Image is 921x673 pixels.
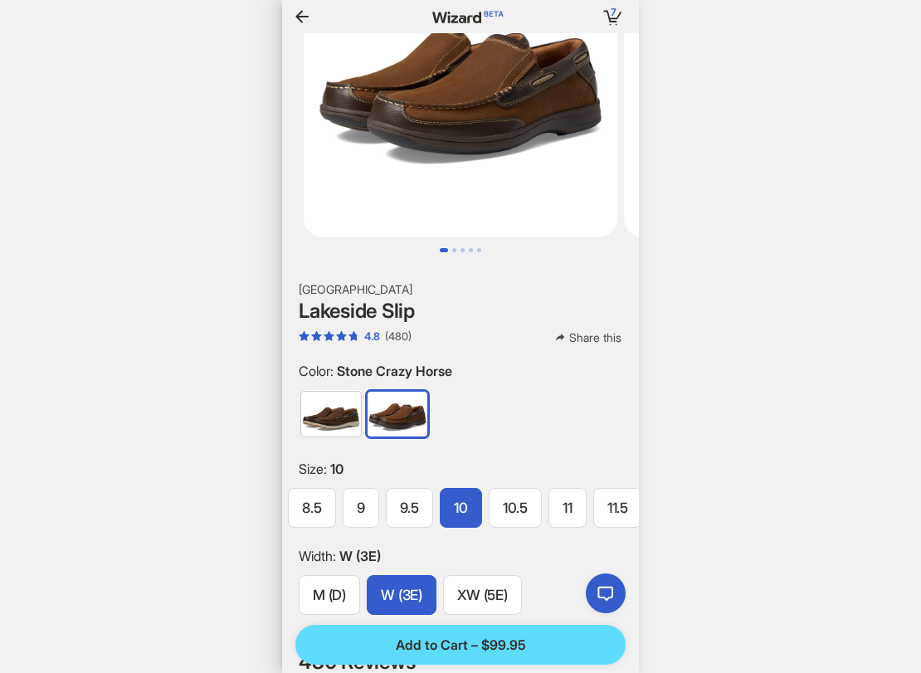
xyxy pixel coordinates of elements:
button: Go to slide 3 [460,248,465,252]
span: 11.5 [607,500,628,516]
label: available [443,575,522,615]
span: star [299,331,309,342]
span: W (3E) [381,587,422,603]
label: available [288,488,336,528]
img: Brown Nubuck [301,392,361,436]
label: available [593,488,642,528]
button: Go to slide 2 [452,248,456,252]
span: Color : [299,363,337,379]
span: 8.5 [302,500,322,516]
label: available [301,390,361,435]
span: star [336,331,347,342]
span: 10 [330,461,344,477]
span: M (D) [313,587,346,603]
span: star [311,331,322,342]
label: available [440,488,482,528]
span: Share this [569,330,621,345]
button: Add to Cart – $99.95 [295,625,626,665]
img: Stone Crazy Horse [368,392,427,436]
h1: Lakeside Slip [299,300,622,322]
label: available [489,488,542,528]
label: available [548,488,587,528]
h2: [GEOGRAPHIC_DATA] [299,282,622,297]
label: available [367,575,436,615]
div: (480) [385,329,412,344]
span: W (3E) [339,548,381,564]
label: available [368,390,427,435]
span: Stone Crazy Horse [337,363,452,379]
span: 10.5 [503,500,528,516]
span: 9.5 [400,500,420,516]
button: Share this [541,329,635,346]
span: Width : [299,548,339,564]
label: available [299,575,360,615]
span: 7 [611,6,616,18]
label: available [386,488,434,528]
span: Size : [299,461,330,477]
span: Add to Cart – $99.95 [396,636,526,654]
span: XW (5E) [457,587,508,603]
span: 10 [454,500,468,516]
span: star [324,331,334,342]
div: 4.8 out of 5 stars [299,329,380,344]
button: Go to slide 5 [477,248,481,252]
div: 4.8 [364,329,380,344]
button: Go to slide 4 [469,248,473,252]
span: 9 [357,500,365,516]
span: star [348,331,359,342]
label: available [343,488,379,528]
button: Go to slide 1 [440,248,448,252]
span: 11 [563,500,573,516]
